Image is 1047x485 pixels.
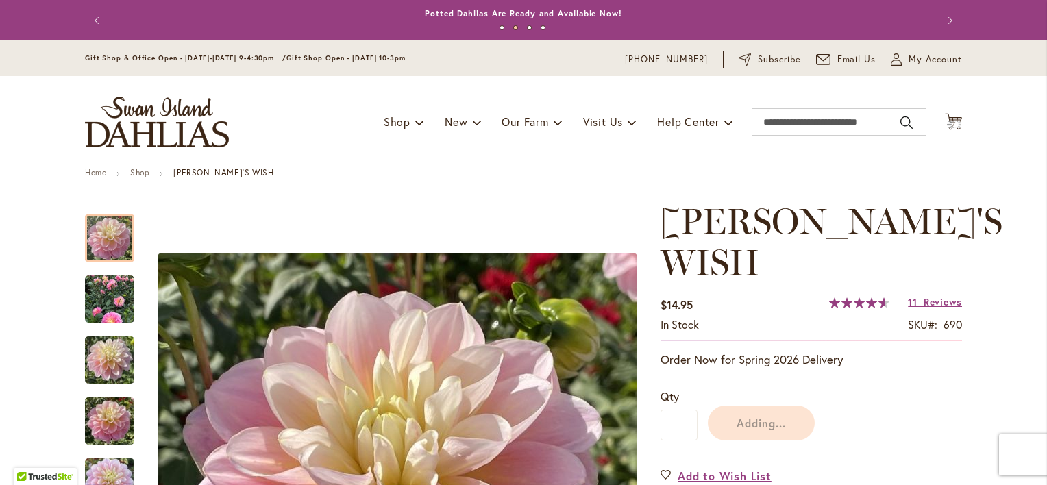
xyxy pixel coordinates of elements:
a: store logo [85,97,229,147]
a: 11 Reviews [908,295,962,308]
span: Our Farm [502,114,548,129]
span: Help Center [657,114,719,129]
p: Order Now for Spring 2026 Delivery [661,351,962,368]
img: Loading... [947,116,963,133]
span: Qty [661,389,679,403]
button: 7 [945,113,962,132]
a: Home [85,167,106,177]
strong: SKU [908,317,937,332]
a: Potted Dahlias Are Ready and Available Now! [425,8,622,18]
span: $14.95 [661,297,693,312]
span: Visit Us [583,114,623,129]
a: Subscribe [739,53,801,66]
button: My Account [891,53,962,66]
span: Email Us [837,53,876,66]
div: Gabbie's Wish [85,201,148,262]
span: Gift Shop Open - [DATE] 10-3pm [286,53,406,62]
img: Gabbie's Wish [85,275,134,324]
strong: [PERSON_NAME]'S WISH [173,167,273,177]
span: Shop [384,114,410,129]
button: 3 of 4 [527,25,532,30]
button: 1 of 4 [500,25,504,30]
button: 4 of 4 [541,25,545,30]
div: 690 [944,317,962,333]
div: GABBIE'S WISH [85,323,148,384]
a: Email Us [816,53,876,66]
img: GABBIE'S WISH [85,388,134,454]
div: Gabbie's Wish [85,262,148,323]
button: Next [935,7,962,34]
span: My Account [909,53,962,66]
span: 11 [908,295,917,308]
span: [PERSON_NAME]'S WISH [661,199,1002,284]
a: [PHONE_NUMBER] [625,53,708,66]
span: Subscribe [758,53,801,66]
div: Availability [661,317,699,333]
button: 2 of 4 [513,25,518,30]
a: Shop [130,167,149,177]
a: Add to Wish List [661,468,772,484]
img: GABBIE'S WISH [85,327,134,393]
button: Previous [85,7,112,34]
div: GABBIE'S WISH [85,384,148,445]
span: New [445,114,467,129]
span: In stock [661,317,699,332]
span: Gift Shop & Office Open - [DATE]-[DATE] 9-4:30pm / [85,53,286,62]
iframe: Launch Accessibility Center [10,436,49,475]
span: Reviews [924,295,962,308]
div: 93% [829,297,889,308]
span: Add to Wish List [678,468,772,484]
